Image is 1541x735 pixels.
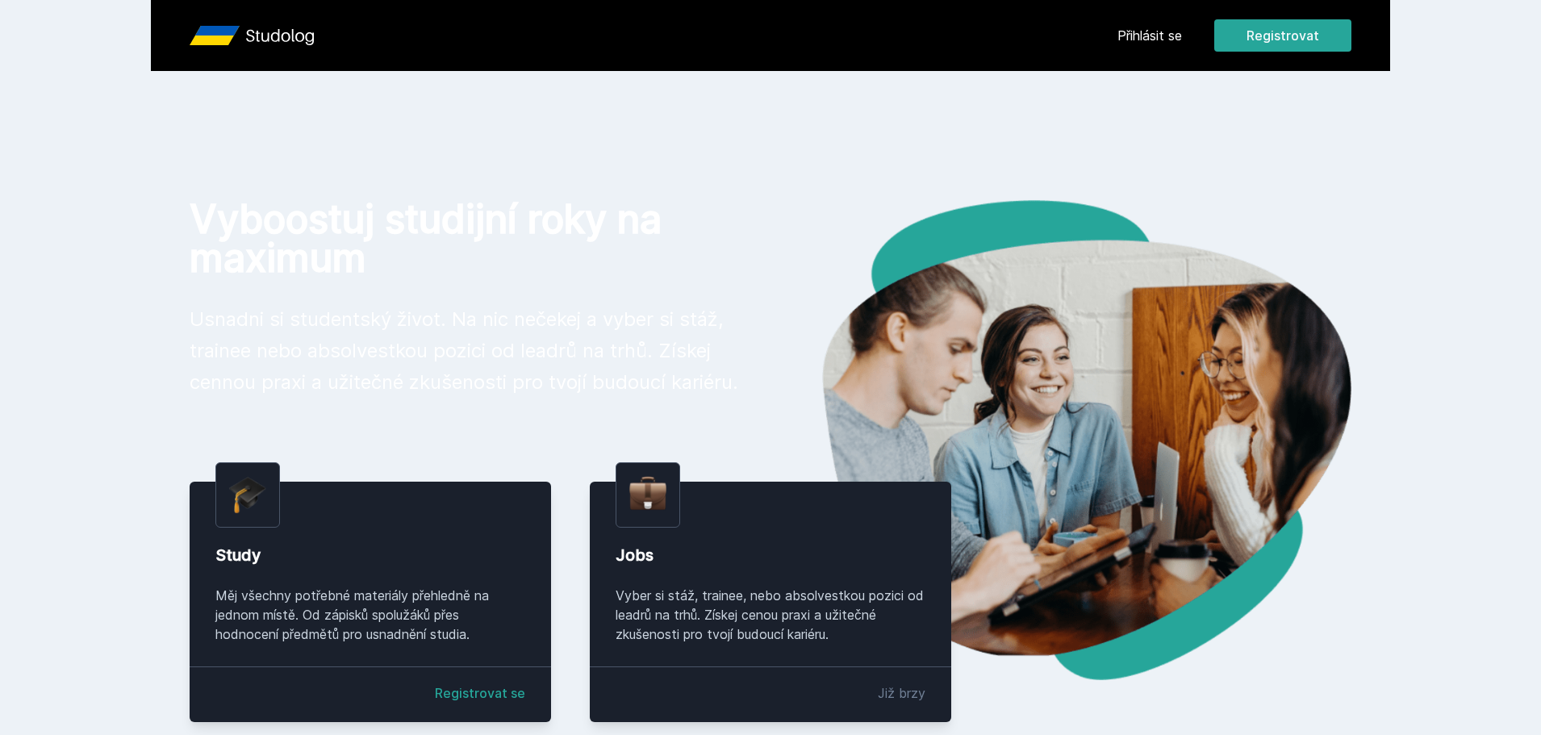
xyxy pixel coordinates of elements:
div: Již brzy [878,683,925,703]
img: graduation-cap.png [229,476,266,514]
img: briefcase.png [629,473,666,514]
p: Usnadni si studentský život. Na nic nečekej a vyber si stáž, trainee nebo absolvestkou pozici od ... [190,303,745,398]
img: hero.png [770,200,1351,680]
button: Registrovat [1214,19,1351,52]
a: Přihlásit se [1117,26,1182,45]
div: Měj všechny potřebné materiály přehledně na jednom místě. Od zápisků spolužáků přes hodnocení pře... [215,586,525,644]
div: Jobs [616,544,925,566]
div: Vyber si stáž, trainee, nebo absolvestkou pozici od leadrů na trhů. Získej cenou praxi a užitečné... [616,586,925,644]
div: Study [215,544,525,566]
h1: Vyboostuj studijní roky na maximum [190,200,745,278]
a: Registrovat se [435,683,525,703]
